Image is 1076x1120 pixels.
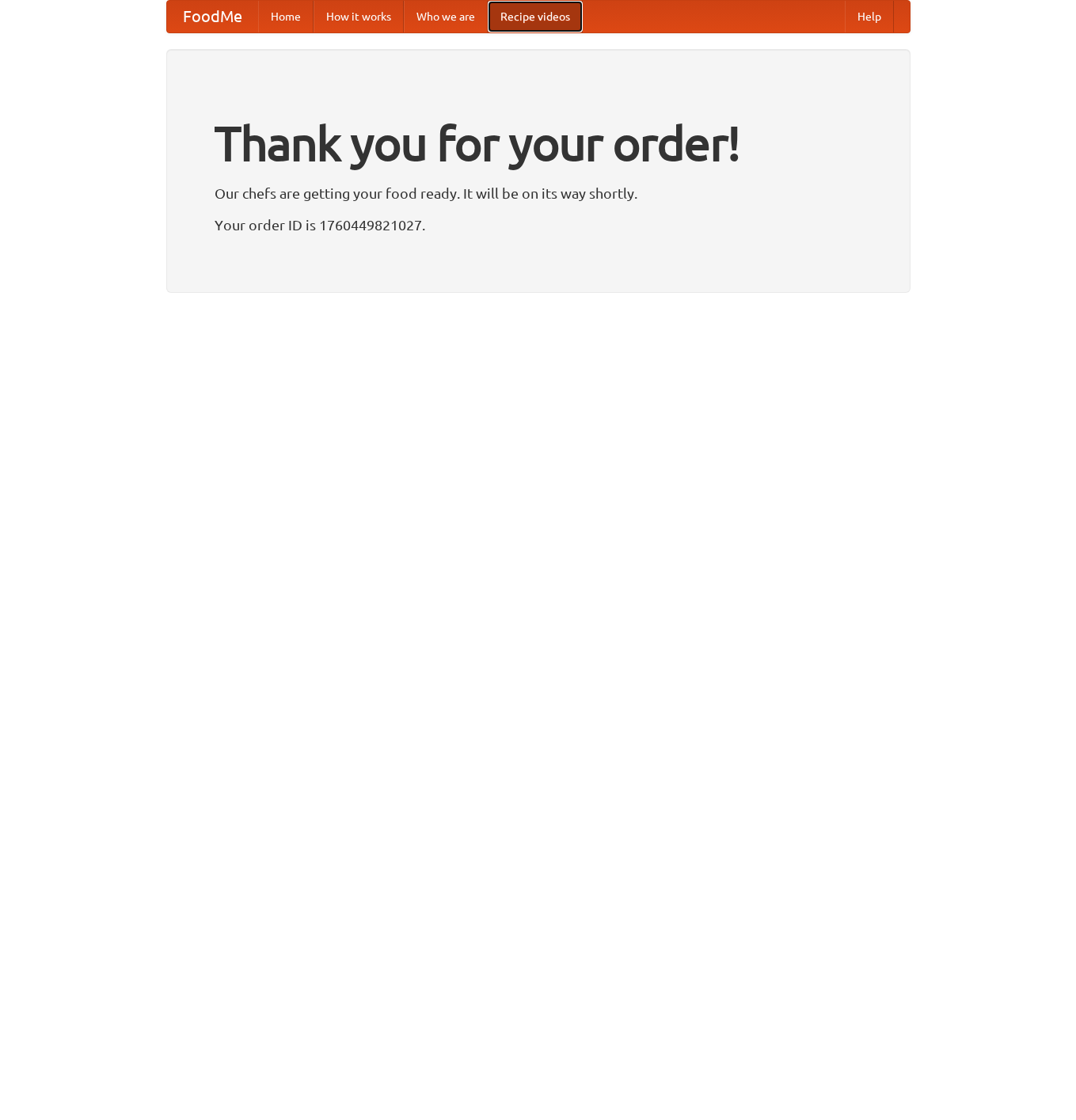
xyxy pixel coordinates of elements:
[215,181,862,205] p: Our chefs are getting your food ready. It will be on its way shortly.
[215,213,862,237] p: Your order ID is 1760449821027.
[845,1,894,32] a: Help
[258,1,314,32] a: Home
[404,1,488,32] a: Who we are
[314,1,404,32] a: How it works
[488,1,583,32] a: Recipe videos
[167,1,258,32] a: FoodMe
[215,105,862,181] h1: Thank you for your order!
